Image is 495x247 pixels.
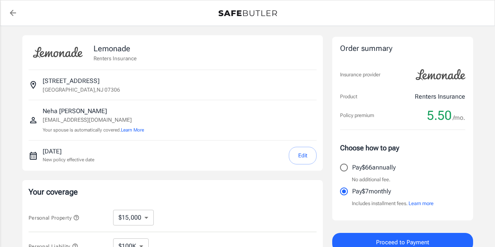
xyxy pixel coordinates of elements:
[29,80,38,90] svg: Insured address
[29,213,79,222] button: Personal Property
[453,112,465,123] span: /mo.
[43,126,144,134] p: Your spouse is automatically covered.
[43,106,144,116] p: Neha [PERSON_NAME]
[340,142,465,153] p: Choose how to pay
[352,176,391,184] p: No additional fee.
[43,116,144,124] p: [EMAIL_ADDRESS][DOMAIN_NAME]
[43,156,94,163] p: New policy effective date
[427,108,452,123] span: 5.50
[411,64,470,86] img: Lemonade
[29,41,87,63] img: Lemonade
[340,43,465,54] div: Order summary
[29,215,79,221] span: Personal Property
[43,76,99,86] p: [STREET_ADDRESS]
[29,115,38,125] svg: Insured person
[352,187,391,196] p: Pay $7 monthly
[5,5,21,21] a: back to quotes
[409,200,434,207] button: Learn more
[94,54,137,62] p: Renters Insurance
[43,147,94,156] p: [DATE]
[415,92,465,101] p: Renters Insurance
[43,86,120,94] p: [GEOGRAPHIC_DATA] , NJ 07306
[218,10,277,16] img: Back to quotes
[94,43,137,54] p: Lemonade
[29,151,38,160] svg: New policy start date
[352,163,396,172] p: Pay $66 annually
[352,200,434,207] p: Includes installment fees.
[121,126,144,133] button: Learn More
[340,112,374,119] p: Policy premium
[29,186,317,197] p: Your coverage
[340,93,357,101] p: Product
[289,147,317,164] button: Edit
[340,71,380,79] p: Insurance provider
